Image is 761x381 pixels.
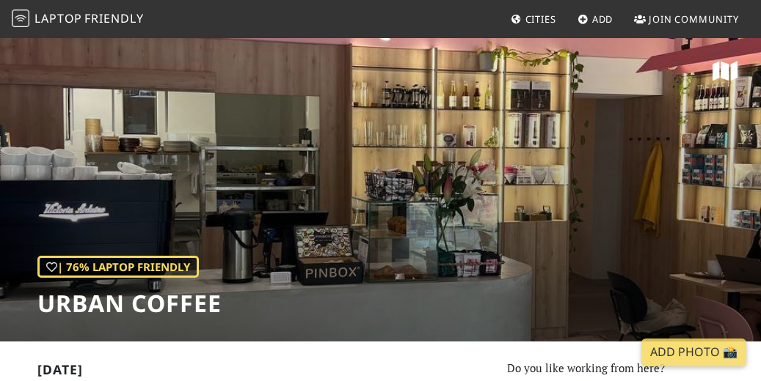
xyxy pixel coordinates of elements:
[628,6,745,32] a: Join Community
[37,289,222,317] h1: Urban Coffee
[525,12,556,26] span: Cities
[505,6,562,32] a: Cities
[592,12,613,26] span: Add
[649,12,739,26] span: Join Community
[641,339,746,366] a: Add Photo 📸
[12,10,29,27] img: LaptopFriendly
[34,10,82,26] span: Laptop
[448,359,724,377] p: Do you like working from here?
[12,7,144,32] a: LaptopFriendly LaptopFriendly
[84,10,143,26] span: Friendly
[572,6,619,32] a: Add
[37,256,199,278] div: | 76% Laptop Friendly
